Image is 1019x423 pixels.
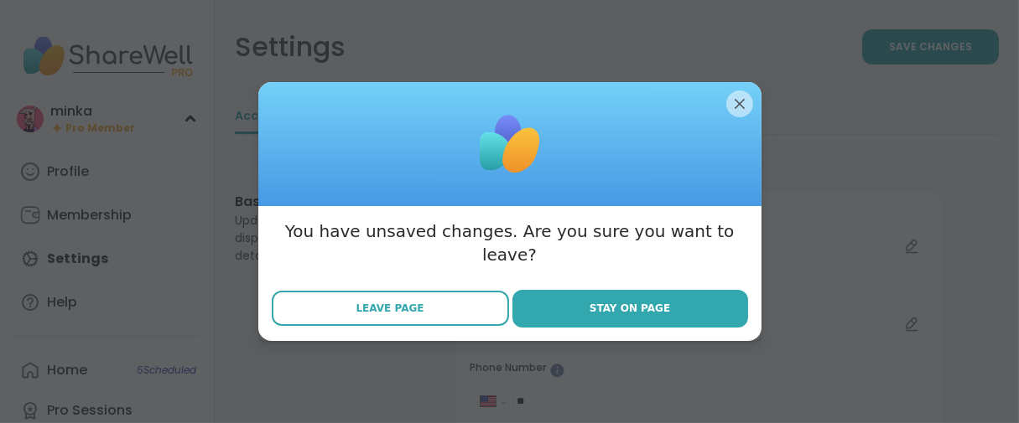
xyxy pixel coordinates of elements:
[272,219,748,266] h3: You have unsaved changes. Are you sure you want to leave?
[468,102,552,186] img: ShareWell Logomark
[512,290,748,328] button: Stay on Page
[590,301,670,316] span: Stay on Page
[272,291,509,326] button: Leave Page
[356,301,424,316] span: Leave Page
